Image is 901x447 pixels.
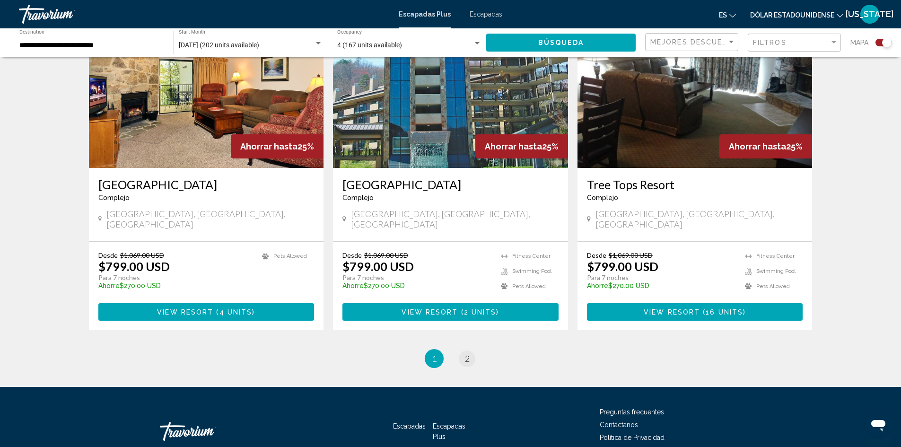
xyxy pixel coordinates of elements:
[700,308,746,316] span: ( )
[160,417,254,446] a: Travorium
[342,177,559,192] a: [GEOGRAPHIC_DATA]
[106,209,314,229] span: [GEOGRAPHIC_DATA], [GEOGRAPHIC_DATA], [GEOGRAPHIC_DATA]
[756,283,790,289] span: Pets Allowed
[273,253,307,259] span: Pets Allowed
[337,41,402,49] span: 4 (167 units available)
[399,10,451,18] a: Escapadas Plus
[587,251,606,259] span: Desde
[432,353,437,364] span: 1
[98,177,315,192] a: [GEOGRAPHIC_DATA]
[342,282,491,289] p: $270.00 USD
[719,8,736,22] button: Cambiar idioma
[587,177,803,192] a: Tree Tops Resort
[750,11,834,19] font: Dólar estadounidense
[98,303,315,321] button: View Resort(4 units)
[595,209,803,229] span: [GEOGRAPHIC_DATA], [GEOGRAPHIC_DATA], [GEOGRAPHIC_DATA]
[857,4,882,24] button: Menú de usuario
[512,253,551,259] span: Fitness Center
[342,282,364,289] span: Ahorre
[333,17,568,168] img: 2342E01L.jpg
[750,8,843,22] button: Cambiar moneda
[98,259,170,273] p: $799.00 USD
[863,409,893,439] iframe: Botón para iniciar la ventana de mensajería
[464,308,497,316] span: 2 units
[748,33,841,53] button: Filter
[753,39,787,46] span: Filtros
[600,434,665,441] a: Política de Privacidad
[587,282,736,289] p: $270.00 USD
[609,251,653,259] span: $1,069.00 USD
[433,422,465,440] a: Escapadas Plus
[587,273,736,282] p: Para 7 noches
[577,17,813,168] img: 2208I01X.jpg
[89,349,813,368] ul: Pagination
[587,282,608,289] span: Ahorre
[213,308,255,316] span: ( )
[475,134,568,158] div: 25%
[98,282,253,289] p: $270.00 USD
[486,34,636,51] button: Búsqueda
[157,308,213,316] span: View Resort
[650,38,735,46] mat-select: Sort by
[98,194,130,202] span: Complejo
[706,308,743,316] span: 16 units
[19,5,389,24] a: Travorium
[846,9,894,19] font: [US_STATE]
[351,209,559,229] span: [GEOGRAPHIC_DATA], [GEOGRAPHIC_DATA], [GEOGRAPHIC_DATA]
[89,17,324,168] img: 5038I01X.jpg
[650,38,745,46] span: Mejores descuentos
[393,422,426,430] a: Escapadas
[342,273,491,282] p: Para 7 noches
[364,251,408,259] span: $1,069.00 USD
[756,253,795,259] span: Fitness Center
[98,282,120,289] span: Ahorre
[219,308,253,316] span: 4 units
[850,36,868,49] span: Mapa
[240,141,297,151] span: Ahorrar hasta
[342,259,414,273] p: $799.00 USD
[719,11,727,19] font: es
[756,268,796,274] span: Swimming Pool
[342,303,559,321] button: View Resort(2 units)
[458,308,499,316] span: ( )
[512,283,546,289] span: Pets Allowed
[470,10,502,18] a: Escapadas
[120,251,164,259] span: $1,069.00 USD
[587,303,803,321] button: View Resort(16 units)
[600,421,638,429] a: Contáctanos
[485,141,542,151] span: Ahorrar hasta
[98,251,118,259] span: Desde
[98,273,253,282] p: Para 7 noches
[342,194,374,202] span: Complejo
[342,251,362,259] span: Desde
[538,39,584,47] span: Búsqueda
[512,268,551,274] span: Swimming Pool
[729,141,786,151] span: Ahorrar hasta
[402,308,458,316] span: View Resort
[587,259,658,273] p: $799.00 USD
[644,308,700,316] span: View Resort
[587,194,618,202] span: Complejo
[719,134,812,158] div: 25%
[179,41,259,49] span: [DATE] (202 units available)
[465,353,470,364] span: 2
[231,134,324,158] div: 25%
[600,408,664,416] a: Preguntas frecuentes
